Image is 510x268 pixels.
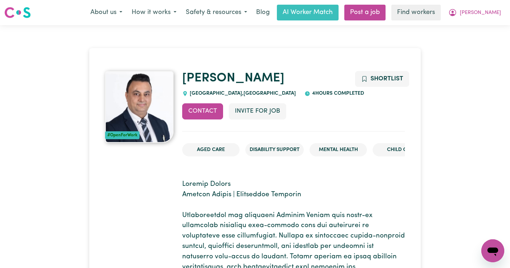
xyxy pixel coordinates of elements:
[245,143,304,157] li: Disability Support
[481,239,504,262] iframe: Button to launch messaging window
[181,5,252,20] button: Safety & resources
[444,5,506,20] button: My Account
[182,72,284,85] a: [PERSON_NAME]
[105,131,140,139] div: #OpenForWork
[4,6,31,19] img: Careseekers logo
[370,76,403,82] span: Shortlist
[355,71,409,87] button: Add to shortlist
[105,71,174,143] img: Sanjeev
[4,4,31,21] a: Careseekers logo
[373,143,430,157] li: Child care
[391,5,441,20] a: Find workers
[229,103,286,119] button: Invite for Job
[460,9,501,17] span: [PERSON_NAME]
[105,71,174,143] a: Sanjeev's profile picture'#OpenForWork
[182,103,223,119] button: Contact
[182,143,240,157] li: Aged Care
[277,5,339,20] a: AI Worker Match
[252,5,274,20] a: Blog
[127,5,181,20] button: How it works
[310,91,364,96] span: 4 hours completed
[310,143,367,157] li: Mental Health
[188,91,296,96] span: [GEOGRAPHIC_DATA] , [GEOGRAPHIC_DATA]
[86,5,127,20] button: About us
[344,5,386,20] a: Post a job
